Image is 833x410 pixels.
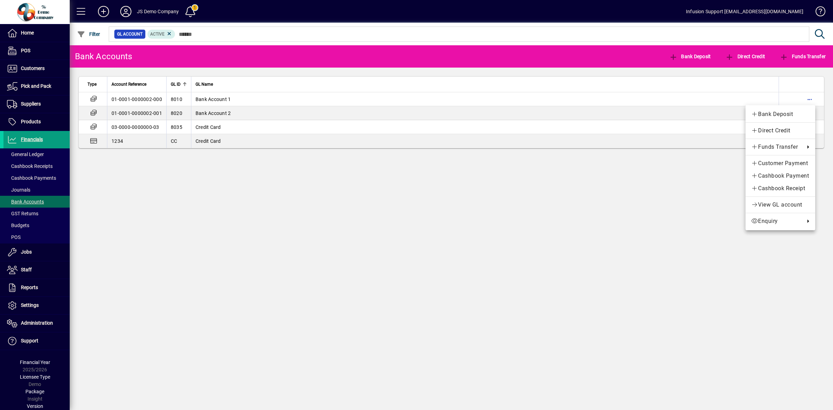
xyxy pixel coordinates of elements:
[751,172,810,180] span: Cashbook Payment
[751,201,810,209] span: View GL account
[751,110,810,118] span: Bank Deposit
[751,143,801,151] span: Funds Transfer
[751,126,810,135] span: Direct Credit
[751,159,810,168] span: Customer Payment
[751,184,810,193] span: Cashbook Receipt
[751,217,801,225] span: Enquiry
